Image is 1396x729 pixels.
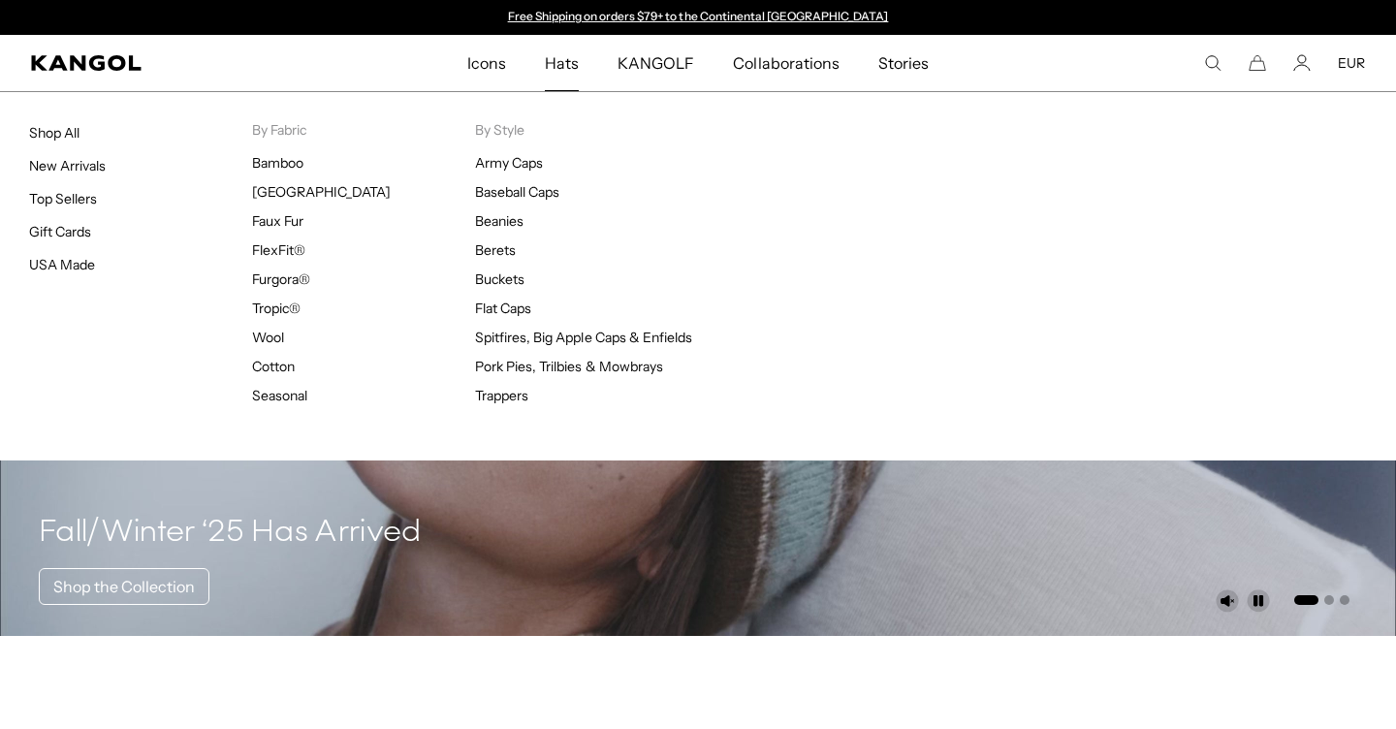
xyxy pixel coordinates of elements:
[252,183,391,201] a: [GEOGRAPHIC_DATA]
[39,568,209,605] a: Shop the Collection
[1249,54,1266,72] button: Cart
[545,35,579,91] span: Hats
[475,212,523,230] a: Beanies
[475,358,663,375] a: Pork Pies, Trilbies & Mowbrays
[859,35,948,91] a: Stories
[29,190,97,207] a: Top Sellers
[498,10,898,25] slideshow-component: Announcement bar
[252,241,305,259] a: FlexFit®
[475,387,528,404] a: Trappers
[29,256,95,273] a: USA Made
[1324,595,1334,605] button: Go to slide 2
[475,183,559,201] a: Baseball Caps
[1247,589,1270,613] button: Pause
[31,55,309,71] a: Kangol
[475,241,516,259] a: Berets
[714,35,858,91] a: Collaborations
[508,9,889,23] a: Free Shipping on orders $79+ to the Continental [GEOGRAPHIC_DATA]
[618,35,694,91] span: KANGOLF
[39,514,422,553] h4: Fall/Winter ‘25 Has Arrived
[733,35,839,91] span: Collaborations
[252,154,303,172] a: Bamboo
[598,35,714,91] a: KANGOLF
[525,35,598,91] a: Hats
[29,124,79,142] a: Shop All
[252,212,303,230] a: Faux Fur
[1216,589,1239,613] button: Unmute
[29,223,91,240] a: Gift Cards
[498,10,898,25] div: Announcement
[252,300,301,317] a: Tropic®
[1204,54,1221,72] summary: Search here
[1293,54,1311,72] a: Account
[29,157,106,174] a: New Arrivals
[1294,595,1318,605] button: Go to slide 1
[252,329,284,346] a: Wool
[475,121,698,139] p: By Style
[878,35,929,91] span: Stories
[252,270,310,288] a: Furgora®
[252,358,295,375] a: Cotton
[467,35,506,91] span: Icons
[475,300,531,317] a: Flat Caps
[448,35,525,91] a: Icons
[1340,595,1349,605] button: Go to slide 3
[1292,591,1349,607] ul: Select a slide to show
[1338,54,1365,72] button: EUR
[252,121,475,139] p: By Fabric
[475,154,543,172] a: Army Caps
[252,387,307,404] a: Seasonal
[475,329,692,346] a: Spitfires, Big Apple Caps & Enfields
[498,10,898,25] div: 1 of 2
[475,270,524,288] a: Buckets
